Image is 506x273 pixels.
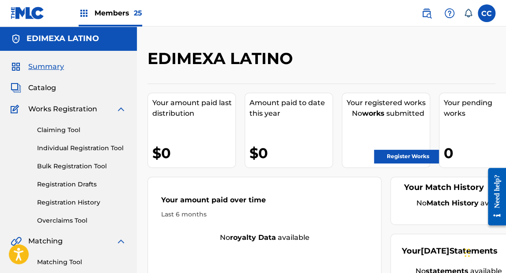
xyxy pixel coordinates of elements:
span: Matching [28,236,63,246]
a: SummarySummary [11,61,64,72]
div: $0 [249,143,332,163]
div: Widget de chat [462,231,506,273]
span: Works Registration [28,104,97,114]
img: MLC Logo [11,7,45,19]
img: Accounts [11,34,21,44]
a: Registration History [37,198,126,207]
div: No available [148,232,381,243]
img: Summary [11,61,21,72]
img: expand [116,104,126,114]
a: Bulk Registration Tool [37,162,126,171]
iframe: Chat Widget [462,231,506,273]
a: CatalogCatalog [11,83,56,93]
div: Help [441,4,458,22]
img: Matching [11,236,22,246]
a: Registration Drafts [37,180,126,189]
a: Matching Tool [37,258,126,267]
a: Public Search [418,4,435,22]
img: help [444,8,455,19]
span: 25 [134,9,142,17]
div: Notifications [464,9,472,18]
div: Your Statements [402,245,498,257]
img: Works Registration [11,104,22,114]
iframe: Resource Center [481,161,506,232]
h5: EDIMEXA LATINO [26,34,99,44]
div: Your amount paid over time [161,195,368,210]
span: Summary [28,61,64,72]
img: Catalog [11,83,21,93]
div: Your registered works [347,98,430,108]
a: Individual Registration Tool [37,144,126,153]
div: Last 6 months [161,210,368,219]
div: Arrastrar [464,239,470,266]
span: [DATE] [421,246,449,256]
img: expand [116,236,126,246]
div: Amount paid to date this year [249,98,332,119]
img: Top Rightsholders [79,8,89,19]
strong: works [362,109,385,118]
div: User Menu [478,4,495,22]
span: Catalog [28,83,56,93]
a: Claiming Tool [37,125,126,135]
a: Overclaims Tool [37,216,126,225]
div: Your amount paid last distribution [152,98,235,119]
a: Register Works [374,150,442,163]
h2: EDIMEXA LATINO [147,49,297,68]
img: search [421,8,432,19]
div: $0 [152,143,235,163]
strong: royalty data [230,233,276,242]
strong: Match History [427,199,479,207]
span: Members [94,8,142,18]
div: No submitted [347,108,430,119]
